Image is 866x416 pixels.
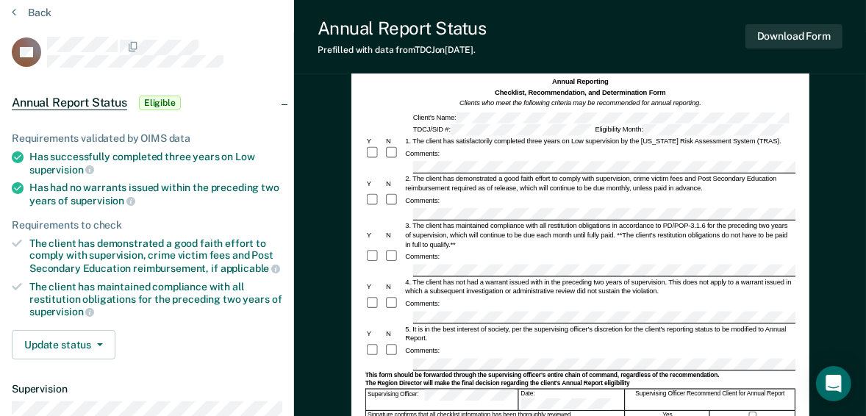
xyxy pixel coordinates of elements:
div: The Region Director will make the final decision regarding the client's Annual Report eligibility [365,380,795,388]
strong: Checklist, Recommendation, and Determination Form [495,88,666,96]
div: Comments: [404,149,441,159]
div: Y [365,179,384,188]
div: Date: [519,390,625,410]
div: N [384,136,404,146]
div: Has had no warrants issued within the preceding two years of [29,182,282,207]
div: N [384,282,404,292]
button: Update status [12,330,115,359]
div: Requirements validated by OIMS data [12,132,282,145]
div: Y [365,329,384,339]
div: Annual Report Status [318,18,486,39]
div: Comments: [404,299,441,309]
div: Open Intercom Messenger [816,366,851,401]
em: Clients who meet the following criteria may be recommended for annual reporting. [459,98,701,106]
div: Y [365,230,384,240]
div: Y [365,136,384,146]
div: 5. It is in the best interest of society, per the supervising officer's discretion for the client... [404,324,795,343]
div: The client has demonstrated a good faith effort to comply with supervision, crime victim fees and... [29,237,282,275]
div: Requirements to check [12,219,282,232]
div: Comments: [404,252,441,262]
div: Client's Name: [412,112,791,123]
span: supervision [71,195,135,207]
div: Comments: [404,346,441,356]
span: Eligible [139,96,181,110]
div: 4. The client has not had a warrant issued with in the preceding two years of supervision. This d... [404,277,795,295]
div: Prefilled with data from TDCJ on [DATE] . [318,45,486,55]
strong: Annual Reporting [552,78,608,85]
button: Back [12,6,51,19]
span: applicable [221,262,280,274]
div: Eligibility Month: [593,124,786,135]
div: N [384,329,404,339]
dt: Supervision [12,383,282,395]
div: 1. The client has satisfactorily completed three years on Low supervision by the [US_STATE] Risk ... [404,136,795,146]
button: Download Form [745,24,842,49]
div: The client has maintained compliance with all restitution obligations for the preceding two years of [29,281,282,318]
div: Supervising Officer: [366,390,518,410]
div: 2. The client has demonstrated a good faith effort to comply with supervision, crime victim fees ... [404,174,795,193]
div: Y [365,282,384,292]
div: N [384,230,404,240]
div: 3. The client has maintained compliance with all restitution obligations in accordance to PD/POP-... [404,221,795,249]
span: supervision [29,164,94,176]
span: supervision [29,306,94,318]
span: Annual Report Status [12,96,127,110]
div: This form should be forwarded through the supervising officer's entire chain of command, regardle... [365,371,795,379]
div: Comments: [404,196,441,206]
div: TDCJ/SID #: [412,124,594,135]
div: Has successfully completed three years on Low [29,151,282,176]
div: Supervising Officer Recommend Client for Annual Report [626,390,795,410]
div: N [384,179,404,188]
